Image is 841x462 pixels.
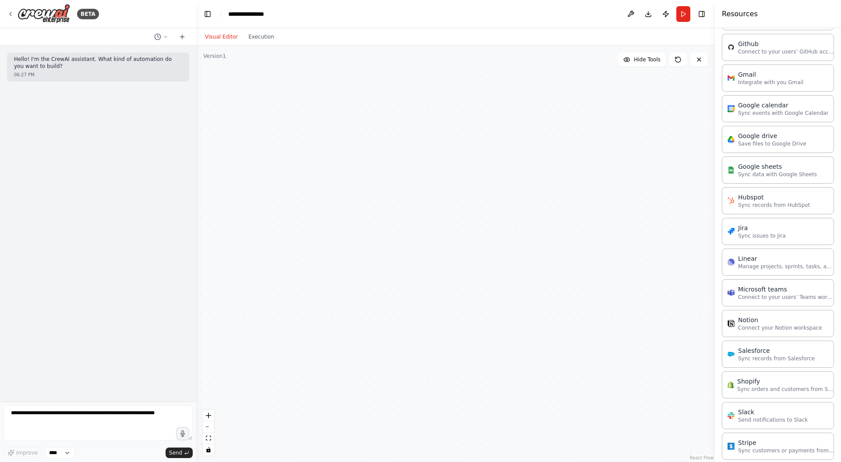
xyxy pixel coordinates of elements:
[228,10,273,18] nav: breadcrumb
[728,351,735,358] img: Salesforce
[77,9,99,19] div: BETA
[728,443,735,450] img: Stripe
[4,447,42,458] button: Improve
[728,44,735,51] img: GitHub
[738,70,803,79] div: Gmail
[16,449,38,456] span: Improve
[738,101,828,110] div: Google calendar
[728,75,735,82] img: Gmail
[738,285,834,294] div: Microsoft teams
[200,32,243,42] button: Visual Editor
[738,294,834,301] p: Connect to your users’ Teams workspaces
[738,263,834,270] p: Manage projects, sprints, tasks, and bug tracking in Linear
[738,438,834,447] div: Stripe
[738,324,822,331] p: Connect your Notion workspace
[728,381,734,388] img: Shopify
[175,32,189,42] button: Start a new chat
[203,421,214,433] button: zoom out
[243,32,279,42] button: Execution
[738,355,815,362] p: Sync records from Salesforce
[722,9,758,19] h4: Resources
[728,105,735,112] img: Google Calendar
[203,410,214,421] button: zoom in
[203,433,214,444] button: fit view
[203,444,214,455] button: toggle interactivity
[728,412,735,419] img: Slack
[728,259,735,266] img: Linear
[738,346,815,355] div: Salesforce
[738,140,806,147] p: Save files to Google Drive
[728,167,735,174] img: Google Sheets
[728,228,735,235] img: Jira
[738,224,786,232] div: Jira
[738,316,822,324] div: Notion
[738,79,803,86] p: Integrate with you Gmail
[201,8,214,20] button: Hide left sidebar
[203,53,226,60] div: Version 1
[169,449,182,456] span: Send
[738,232,786,239] p: Sync issues to Jira
[728,289,735,296] img: Microsoft Teams
[176,427,189,440] button: Click to speak your automation idea
[738,110,828,117] p: Sync events with Google Calendar
[738,171,817,178] p: Sync data with Google Sheets
[728,320,735,327] img: Notion
[728,197,735,204] img: HubSpot
[738,202,810,209] p: Sync records from HubSpot
[14,56,182,70] p: Hello! I'm the CrewAI assistant. What kind of automation do you want to build?
[738,416,808,423] p: Send notifications to Slack
[738,447,834,454] p: Sync customers or payments from Stripe
[634,56,661,63] span: Hide Tools
[166,448,193,458] button: Send
[696,8,708,20] button: Hide right sidebar
[738,254,834,263] div: Linear
[690,455,714,460] a: React Flow attribution
[14,71,182,78] div: 06:27 PM
[738,48,834,55] p: Connect to your users’ GitHub accounts
[151,32,172,42] button: Switch to previous chat
[618,53,666,67] button: Hide Tools
[728,136,735,143] img: Google Drive
[738,408,808,416] div: Slack
[738,39,834,48] div: Github
[738,131,806,140] div: Google drive
[203,410,214,455] div: React Flow controls
[738,162,817,171] div: Google sheets
[737,386,834,393] p: Sync orders and customers from Shopify
[738,193,810,202] div: Hubspot
[18,4,70,24] img: Logo
[737,377,834,386] div: Shopify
